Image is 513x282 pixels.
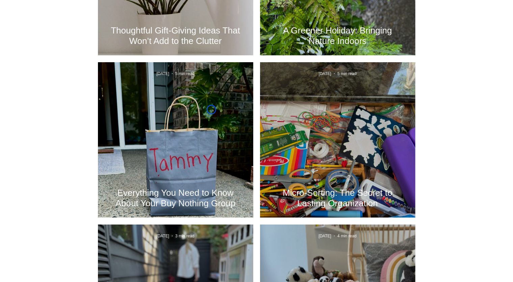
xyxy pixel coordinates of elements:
[318,71,331,76] span: Sep 29, 2024
[108,188,243,209] h2: Everything You Need to Know About Your Buy Nothing Group
[175,234,195,238] span: 3 min read
[337,234,357,238] span: 4 min read
[270,188,405,209] h2: Micro-Sorting: The Secret to Lasting Organization
[108,187,243,209] a: Everything You Need to Know About Your Buy Nothing Group
[318,234,331,238] span: Jun 12, 2024
[337,71,357,76] span: 5 min read
[108,25,243,46] a: Thoughtful Gift-Giving Ideas That Won’t Add to the Clutter
[156,234,169,238] span: Aug 8, 2024
[175,71,195,76] span: 5 min read
[270,25,405,46] a: A Greener Holiday: Bringing Nature Indoors
[156,71,169,76] span: Oct 14, 2024
[270,187,405,209] a: Micro-Sorting: The Secret to Lasting Organization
